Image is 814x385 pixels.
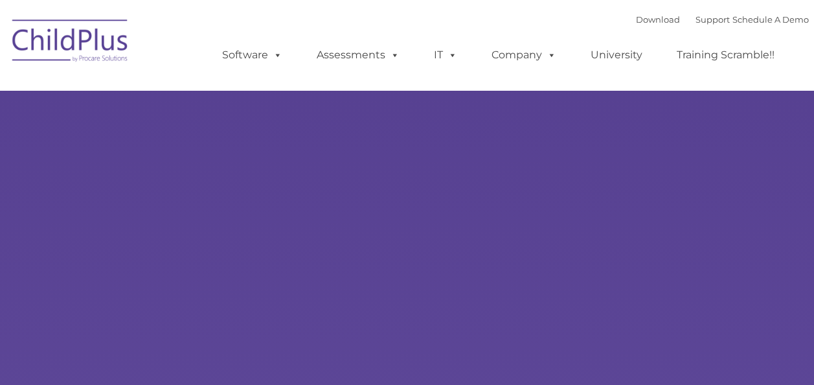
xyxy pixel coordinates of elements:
[6,10,135,75] img: ChildPlus by Procare Solutions
[732,14,809,25] a: Schedule A Demo
[209,42,295,68] a: Software
[636,14,809,25] font: |
[578,42,655,68] a: University
[421,42,470,68] a: IT
[636,14,680,25] a: Download
[304,42,413,68] a: Assessments
[664,42,787,68] a: Training Scramble!!
[479,42,569,68] a: Company
[695,14,730,25] a: Support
